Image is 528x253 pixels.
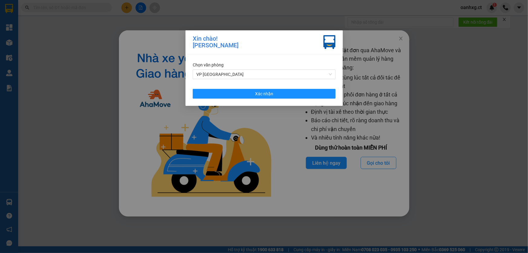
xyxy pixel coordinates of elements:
span: Xác nhận [255,90,273,97]
img: vxr-icon [323,35,336,49]
div: Chọn văn phòng [193,62,336,68]
span: VP Xuân Giang [196,70,332,79]
div: Xin chào! [PERSON_NAME] [193,35,238,49]
button: Xác nhận [193,89,336,99]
